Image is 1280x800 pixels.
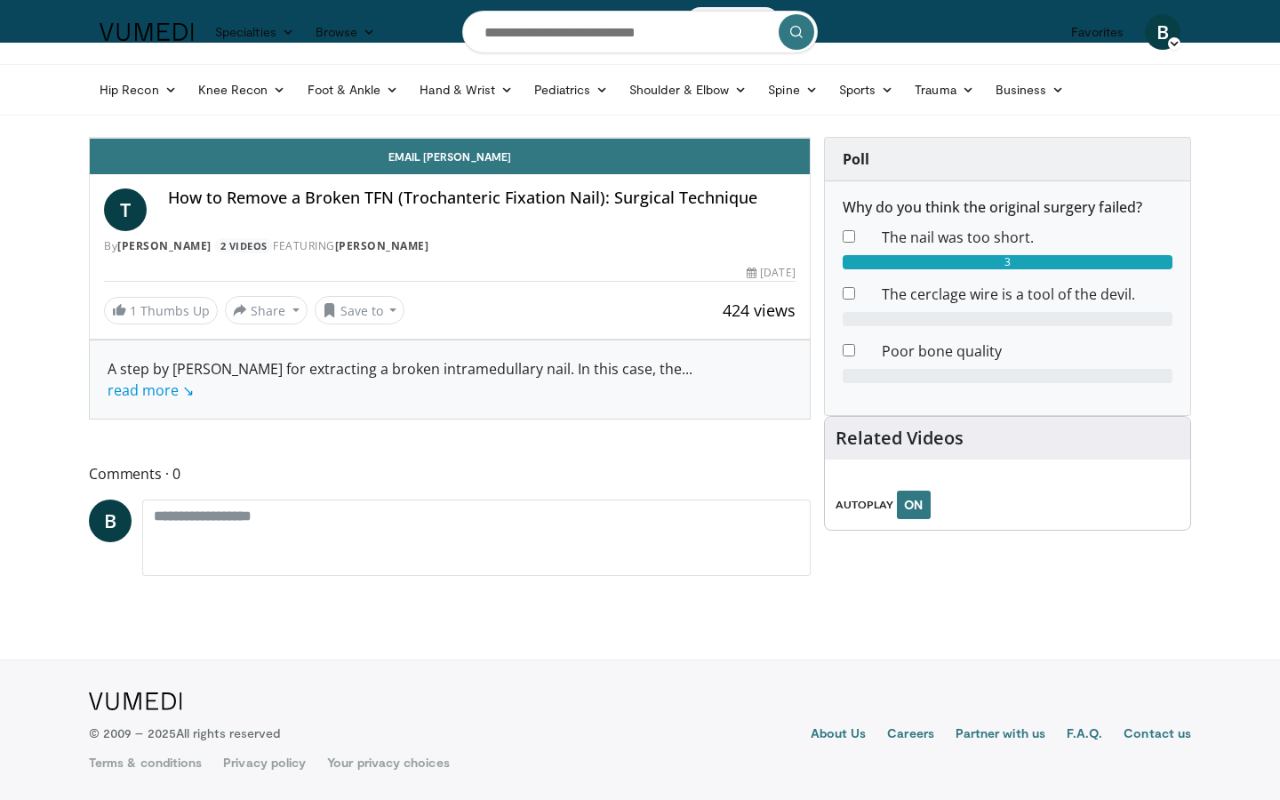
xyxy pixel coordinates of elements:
[223,754,306,772] a: Privacy policy
[90,139,810,174] a: Email [PERSON_NAME]
[130,302,137,319] span: 1
[176,725,280,740] span: All rights reserved
[315,296,405,324] button: Save to
[108,380,194,400] a: read more ↘
[1145,14,1180,50] a: B
[409,72,524,108] a: Hand & Wrist
[104,188,147,231] a: T
[868,227,1186,248] dd: The nail was too short.
[204,14,305,50] a: Specialties
[100,23,194,41] img: VuMedi Logo
[89,462,811,485] span: Comments 0
[956,724,1045,746] a: Partner with us
[89,500,132,542] a: B
[747,265,795,281] div: [DATE]
[828,72,905,108] a: Sports
[843,149,869,169] strong: Poll
[843,255,1172,269] div: 3
[335,238,429,253] a: [PERSON_NAME]
[89,754,202,772] a: Terms & conditions
[168,188,796,208] h4: How to Remove a Broken TFN (Trochanteric Fixation Nail): Surgical Technique
[327,754,449,772] a: Your privacy choices
[89,692,182,710] img: VuMedi Logo
[868,284,1186,305] dd: The cerclage wire is a tool of the devil.
[619,72,757,108] a: Shoulder & Elbow
[462,11,818,53] input: Search topics, interventions
[524,72,619,108] a: Pediatrics
[811,724,867,746] a: About Us
[843,199,1172,216] h6: Why do you think the original surgery failed?
[108,358,792,401] div: A step by [PERSON_NAME] for extracting a broken intramedullary nail. In this case, the
[89,72,188,108] a: Hip Recon
[104,297,218,324] a: 1 Thumbs Up
[104,238,796,254] div: By FEATURING
[985,72,1076,108] a: Business
[836,497,893,513] span: AUTOPLAY
[887,724,934,746] a: Careers
[1060,14,1134,50] a: Favorites
[723,300,796,321] span: 424 views
[897,491,931,519] button: ON
[117,238,212,253] a: [PERSON_NAME]
[1124,724,1191,746] a: Contact us
[214,238,273,253] a: 2 Videos
[188,72,297,108] a: Knee Recon
[836,428,964,449] h4: Related Videos
[89,724,280,742] p: © 2009 – 2025
[1067,724,1102,746] a: F.A.Q.
[757,72,828,108] a: Spine
[305,14,387,50] a: Browse
[297,72,410,108] a: Foot & Ankle
[90,138,810,139] video-js: Video Player
[225,296,308,324] button: Share
[868,340,1186,362] dd: Poor bone quality
[904,72,985,108] a: Trauma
